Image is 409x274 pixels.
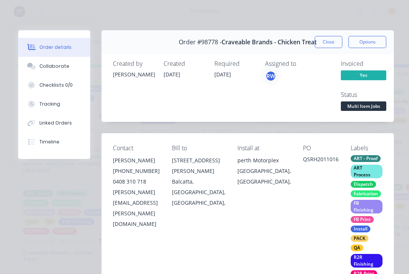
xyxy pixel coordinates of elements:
div: Install [351,226,370,232]
div: R2R Finishing [351,254,382,268]
div: Contact [113,145,160,152]
button: Close [315,36,342,48]
div: perth Motorplex[GEOGRAPHIC_DATA], [GEOGRAPHIC_DATA], [237,155,291,187]
div: QA [351,244,363,251]
div: [PERSON_NAME] [113,155,160,166]
div: Created by [113,60,155,67]
span: Yes [341,70,386,80]
span: Order #98778 - [179,39,222,46]
button: Options [348,36,386,48]
span: [DATE] [164,71,180,78]
div: [STREET_ADDRESS][PERSON_NAME] [172,155,225,176]
div: Bill to [172,145,225,152]
div: [PERSON_NAME] [113,70,155,78]
div: [STREET_ADDRESS][PERSON_NAME]Balcatta, [GEOGRAPHIC_DATA], [GEOGRAPHIC_DATA], [172,155,225,208]
div: PO [303,145,339,152]
div: Collaborate [39,63,69,70]
button: Checklists 0/0 [18,76,90,95]
button: Linked Orders [18,114,90,132]
div: Tracking [39,101,60,107]
div: ART Process [351,165,382,178]
div: ART - Proof [351,155,381,162]
div: [PHONE_NUMBER] [113,166,160,176]
div: [GEOGRAPHIC_DATA], [GEOGRAPHIC_DATA], [237,166,291,187]
div: [PERSON_NAME][EMAIL_ADDRESS][PERSON_NAME][DOMAIN_NAME] [113,187,160,229]
span: Craveable Brands - Chicken Treat [222,39,317,46]
div: perth Motorplex [237,155,291,166]
button: Multi Item Jobs [341,101,386,113]
div: Labels [351,145,382,152]
span: [DATE] [214,71,231,78]
span: Multi Item Jobs [341,101,386,111]
button: RW [265,70,276,82]
div: Install at [237,145,291,152]
div: 0408 310 718 [113,176,160,187]
div: QSRH2011016 [303,155,339,166]
div: Status [341,91,398,98]
button: Collaborate [18,57,90,76]
div: Linked Orders [39,120,72,126]
div: FB Finishing [351,200,382,213]
div: Order details [39,44,72,51]
button: Tracking [18,95,90,114]
div: Invoiced [341,60,398,67]
div: PACK [351,235,368,242]
div: Assigned to [265,60,341,67]
div: Fabrication [351,190,381,197]
div: [PERSON_NAME][PHONE_NUMBER]0408 310 718[PERSON_NAME][EMAIL_ADDRESS][PERSON_NAME][DOMAIN_NAME] [113,155,160,229]
div: Dispatch [351,181,376,188]
div: FB Print [351,216,374,223]
div: Timeline [39,139,59,145]
div: Balcatta, [GEOGRAPHIC_DATA], [GEOGRAPHIC_DATA], [172,176,225,208]
button: Order details [18,38,90,57]
button: Timeline [18,132,90,151]
div: Created [164,60,205,67]
div: Required [214,60,256,67]
div: Checklists 0/0 [39,82,73,89]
